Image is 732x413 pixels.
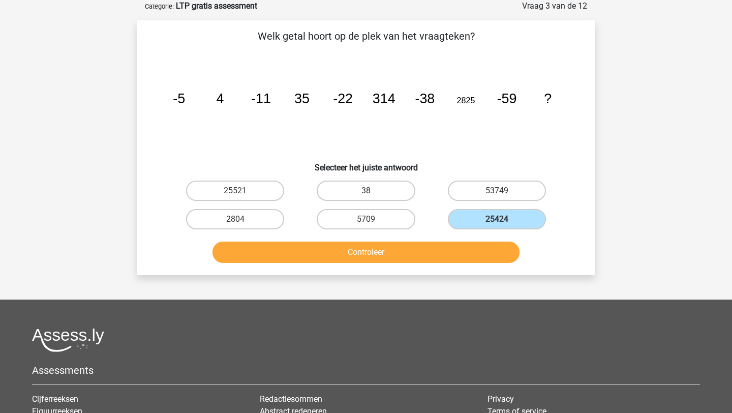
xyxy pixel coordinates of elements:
tspan: 4 [216,91,224,106]
p: Welk getal hoort op de plek van het vraagteken? [153,28,579,44]
tspan: ? [544,91,552,106]
label: 25424 [448,209,546,229]
tspan: -59 [497,91,517,106]
button: Controleer [212,242,520,263]
label: 25521 [186,181,284,201]
label: 2804 [186,209,284,229]
tspan: -11 [251,91,271,106]
img: Assessly logo [32,328,104,352]
label: 53749 [448,181,546,201]
tspan: 2825 [457,96,475,105]
a: Privacy [487,394,514,404]
a: Redactiesommen [260,394,322,404]
a: Cijferreeksen [32,394,78,404]
h5: Assessments [32,364,700,376]
tspan: -5 [173,91,185,106]
h6: Selecteer het juiste antwoord [153,155,579,172]
tspan: 35 [294,91,310,106]
label: 5709 [317,209,415,229]
tspan: 314 [373,91,395,106]
tspan: -38 [415,91,435,106]
small: Categorie: [145,3,174,10]
label: 38 [317,181,415,201]
strong: LTP gratis assessment [176,1,257,11]
tspan: -22 [333,91,353,106]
